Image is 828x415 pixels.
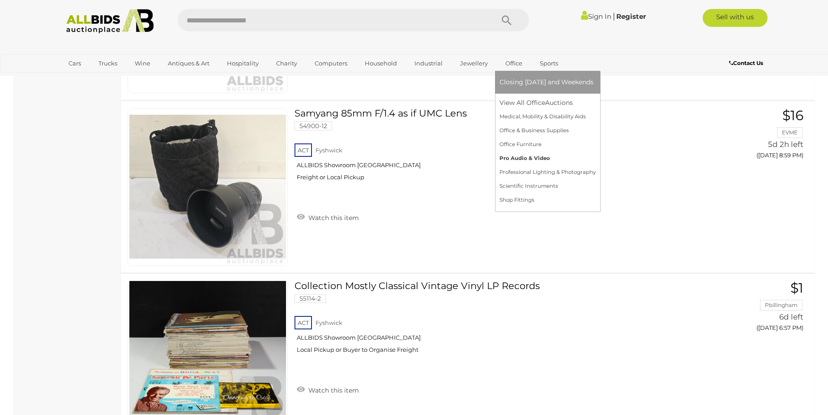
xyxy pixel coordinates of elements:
a: Sell with us [703,9,768,27]
a: Sign In [581,12,611,21]
img: 54900-12a.jpg [129,108,286,265]
a: Household [359,56,403,71]
a: Watch this item [294,210,361,224]
a: Register [616,12,646,21]
a: Antiques & Art [162,56,215,71]
span: $16 [782,107,803,124]
a: [GEOGRAPHIC_DATA] [63,71,138,86]
a: Cars [63,56,87,71]
a: Trucks [93,56,123,71]
a: Charity [270,56,303,71]
span: | [613,11,615,21]
button: Search [484,9,529,31]
img: Allbids.com.au [61,9,158,34]
a: Industrial [409,56,448,71]
a: Sports [534,56,564,71]
a: Office [499,56,528,71]
span: Watch this item [306,386,359,394]
a: Contact Us [729,58,765,68]
a: $16 EVME 5d 2h left ([DATE] 8:59 PM) [706,108,806,164]
a: Wine [129,56,156,71]
a: $1 Pbillingham 6d left ([DATE] 6:57 PM) [706,281,806,337]
a: Watch this item [294,383,361,396]
span: Watch this item [306,214,359,222]
a: Samyang 85mm F/1.4 as if UMC Lens 54900-12 ACT Fyshwick ALLBIDS Showroom [GEOGRAPHIC_DATA] Freigh... [301,108,692,188]
a: Computers [309,56,353,71]
a: Hospitality [221,56,265,71]
a: Collection Mostly Classical Vintage Vinyl LP Records 55114-2 ACT Fyshwick ALLBIDS Showroom [GEOGR... [301,281,692,360]
b: Contact Us [729,60,763,66]
a: Jewellery [454,56,494,71]
span: $1 [790,280,803,296]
